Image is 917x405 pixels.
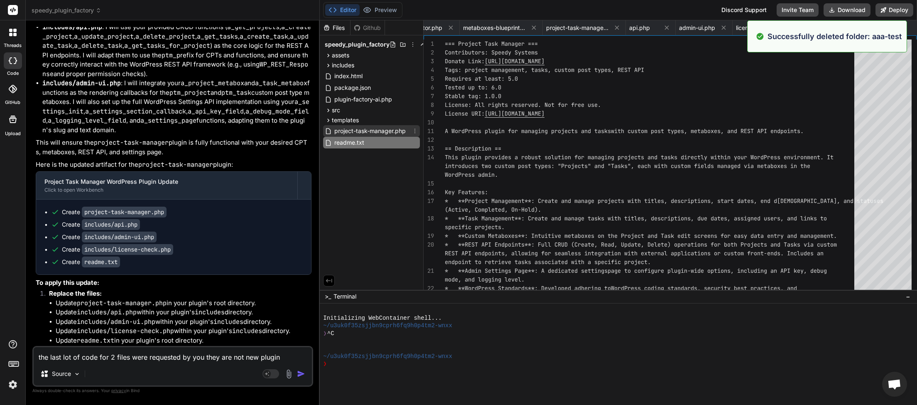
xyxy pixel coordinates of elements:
div: Files [320,24,350,32]
code: a_update_project [74,32,134,41]
span: License URI: [445,110,485,117]
img: attachment [284,369,294,379]
div: Create [62,233,157,241]
span: REST API endpoints, allowing for seamless integrat [445,249,611,257]
div: 10 [424,118,434,127]
div: 12 [424,136,434,144]
div: 11 [424,127,434,136]
code: a_get_tasks [197,32,238,41]
span: Donate Link: [445,57,485,65]
div: Project Task Manager WordPress Plugin Update [44,178,289,186]
span: == Description == [445,145,501,152]
span: speedy_plugin_factory [32,6,101,15]
code: ptm_project [169,89,211,97]
button: − [904,290,912,303]
p: Successfully deleted folder: aaa-test [767,31,902,42]
label: Upload [5,130,21,137]
span: ry and management. [777,232,837,240]
span: * **Task Management**: Create and manage tasks w [445,215,611,222]
div: Click to open Workbench [44,187,289,193]
code: includes [195,308,225,316]
li: Update within your plugin's directory. [56,326,311,336]
span: page to configure plugin-wide options, including a [608,267,774,274]
span: Initializing WebContainer shell... [323,314,441,322]
span: (Active, Completed, On-Hold). [445,206,541,213]
code: a_get_tasks_for_project [124,42,210,50]
code: WP_REST_Response [42,60,308,78]
span: plugin-factory-ai.php [333,94,393,104]
code: a_settings_init [42,98,309,116]
p: Here is the updated artifact for the plugin: [36,160,311,170]
li: Update within your plugin's directory. [56,317,311,327]
code: project-task-manager [94,138,169,147]
span: introduces two custom post types: "Projects" and " [445,162,611,170]
code: project-task-manager.php [82,207,167,217]
button: Download [824,3,870,17]
span: privacy [111,388,126,393]
p: Always double-check its answers. Your in Bind [32,387,313,395]
span: specific projects. [445,223,505,231]
span: Requires at least: 5.0 [445,75,518,82]
span: readme.txt [333,138,365,148]
span: * **Admin Settings Page**: A dedicated settings [445,267,608,274]
span: * **WordPress Standards**: Developed adhering to [445,284,611,292]
label: code [7,70,19,77]
span: * **Project Management**: Create and manage proj [445,197,611,205]
span: s, and links to [777,215,827,222]
li: : I will integrate your and functions as the rendering callbacks for the and custom post type met... [42,79,311,135]
button: Deploy [875,3,913,17]
button: Editor [325,4,360,16]
code: readme.txt [82,257,120,267]
span: assets [332,51,349,59]
span: , REST API [611,66,644,74]
span: Contributors: Speedy Systems [445,49,538,56]
div: Discord Support [716,3,772,17]
span: A WordPress plugin for managing projects and tasks [445,127,611,135]
span: Key Features: [445,188,488,196]
span: es, and [774,284,797,292]
div: 18 [424,214,434,223]
code: a_task_metabox [255,79,307,87]
code: a_settings_section_callback [85,107,186,116]
div: 21 [424,267,434,275]
code: project-task-manager.php [77,299,167,307]
label: threads [4,42,22,49]
code: includes/api.php [77,308,137,316]
span: This plugin provides a robust solution for managin [445,153,611,161]
code: includes/admin-ui.php [77,318,155,326]
span: g projects and tasks directly within your WordPres [611,153,777,161]
div: Create [62,220,140,229]
code: includes/license-check.php [82,244,173,255]
div: 13 [424,144,434,153]
div: 7 [424,92,434,101]
li: This ensures all new CPTs, metaboxes, and settings are properly registered. [42,345,311,401]
span: project-task-manager.php [333,126,407,136]
span: Stable tag: 1.0.0 [445,92,501,100]
span: [DEMOGRAPHIC_DATA], and statuses [777,197,883,205]
span: n API key, debug [774,267,827,274]
span: ~/u3uk0f35zsjjbn9cprh6fq9h0p4tm2-wnxx [323,322,452,329]
span: fic project. [611,258,651,266]
span: Tags: project management, tasks, custom post types [445,66,611,74]
span: ndpoints. [774,127,804,135]
code: includes/admin-ui.php [42,79,121,87]
span: − [906,292,910,301]
span: api.php [629,24,650,32]
span: [URL][DOMAIN_NAME] [485,57,544,65]
li: Update in your plugin's root directory. [56,336,311,346]
div: 14 [424,153,434,162]
span: ith titles, descriptions, due dates, assigned user [611,215,777,222]
span: ❯ [323,360,327,368]
span: Tasks", each with custom fields managed via metabo [611,162,777,170]
code: a_settings_page [140,116,196,125]
div: 19 [424,232,434,240]
span: src [332,106,340,114]
span: Tested up to: 6.0 [445,84,501,91]
code: includes [232,327,262,335]
span: ion with external applications or custom front-end [611,249,777,257]
span: * **REST API Endpoints**: Full CRUD (Create, Rea [445,241,611,248]
span: WordPress coding standards, security best practic [611,284,774,292]
img: settings [6,378,20,392]
code: a_logging_level_field [48,116,126,125]
span: endpoint to retrieve tasks associated with a speci [445,258,611,266]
